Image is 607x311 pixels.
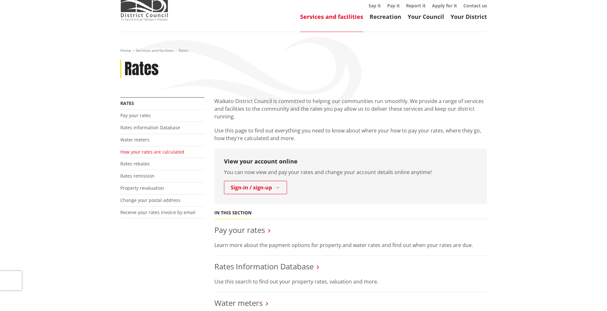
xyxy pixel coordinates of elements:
[406,3,426,9] a: Report it
[369,3,381,9] a: Say it
[300,13,363,20] a: Services and facilities
[214,278,487,285] p: Use this search to find out your property rates, valuation and more.
[214,261,314,272] a: Rates Information Database
[120,149,184,155] a: How your rates are calculated
[224,168,477,176] p: You can now view and pay your rates and change your account details online anytime!
[120,48,131,53] a: Home
[224,181,287,194] a: Sign-in / sign-up
[387,3,400,9] a: Pay it
[120,173,155,179] a: Rates remission
[120,161,150,167] a: Rates rebates
[370,13,401,20] a: Recreation
[120,137,149,143] a: Water meters
[408,13,444,20] a: Your Council
[214,210,252,216] h5: In this section
[214,225,265,235] a: Pay your rates
[124,60,159,78] h1: Rates
[463,3,487,9] a: Contact us
[120,100,134,106] a: Rates
[214,241,487,249] p: Learn more about the payment options for property and water rates and find out when your rates ar...
[120,209,196,215] a: Receive your rates invoice by email
[432,3,457,9] a: Apply for it
[120,124,180,131] a: Rates Information Database
[120,185,164,191] a: Property revaluation
[224,158,477,165] h3: View your account online
[136,48,174,53] a: Services and facilities
[120,197,180,203] a: Change your postal address
[214,127,487,142] p: Use this page to find out everything you need to know about where your how to pay your rates, whe...
[214,298,263,308] a: Water meters
[120,112,151,118] a: Pay your rates
[451,13,487,20] a: Your District
[120,48,487,53] nav: breadcrumb
[179,48,188,53] span: Rates
[214,97,487,120] p: Waikato District Council is committed to helping our communities run smoothly. We provide a range...
[578,284,601,307] iframe: Messenger Launcher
